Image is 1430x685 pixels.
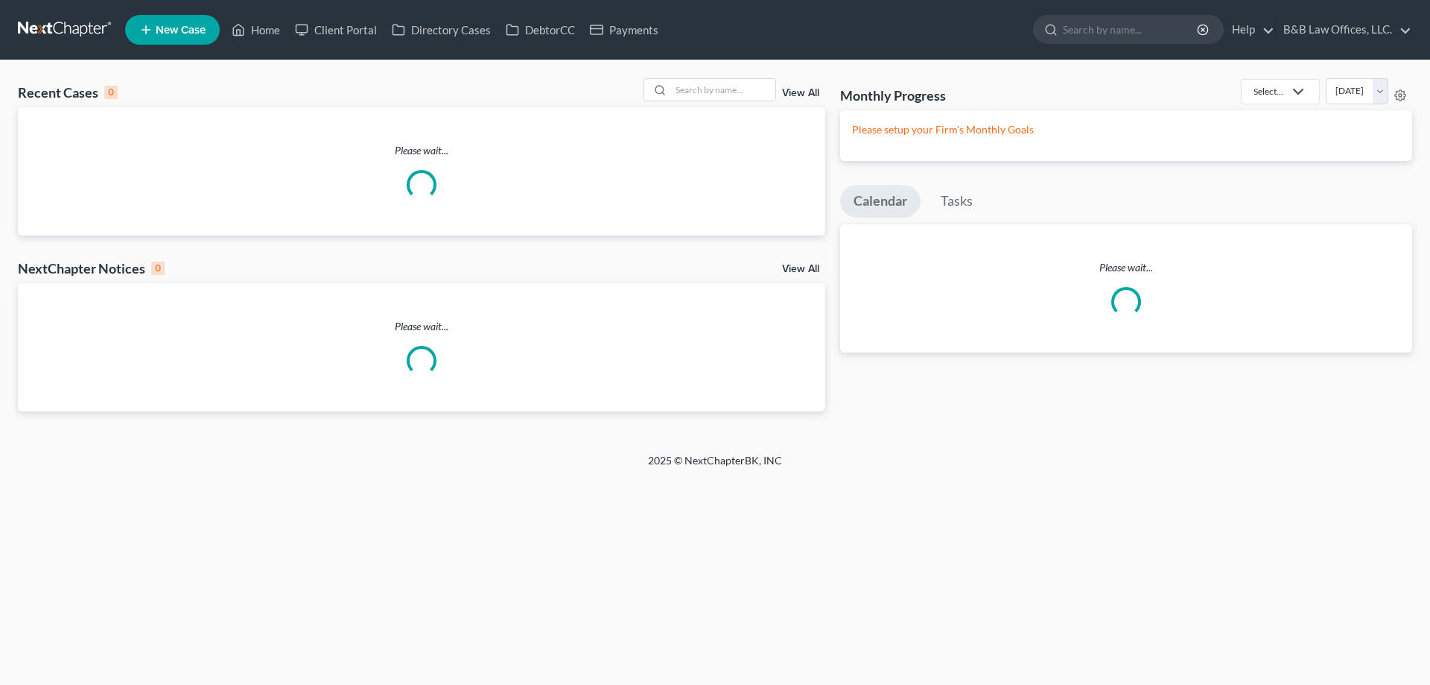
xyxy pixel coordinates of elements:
a: Payments [582,16,666,43]
div: 0 [151,262,165,275]
input: Search by name... [1063,16,1199,43]
p: Please wait... [18,143,825,158]
a: Calendar [840,185,921,218]
a: Help [1224,16,1274,43]
span: New Case [156,25,206,36]
a: Tasks [927,185,986,218]
p: Please wait... [840,260,1412,275]
a: Home [224,16,287,43]
div: 0 [104,86,118,99]
div: Select... [1253,85,1283,98]
a: Directory Cases [384,16,498,43]
input: Search by name... [671,79,775,101]
p: Please wait... [18,319,825,334]
div: NextChapter Notices [18,259,165,277]
a: View All [782,88,819,98]
div: 2025 © NextChapterBK, INC [290,453,1140,480]
a: View All [782,264,819,274]
a: B&B Law Offices, LLC. [1276,16,1411,43]
a: DebtorCC [498,16,582,43]
p: Please setup your Firm's Monthly Goals [852,122,1400,137]
h3: Monthly Progress [840,86,946,104]
a: Client Portal [287,16,384,43]
div: Recent Cases [18,83,118,101]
